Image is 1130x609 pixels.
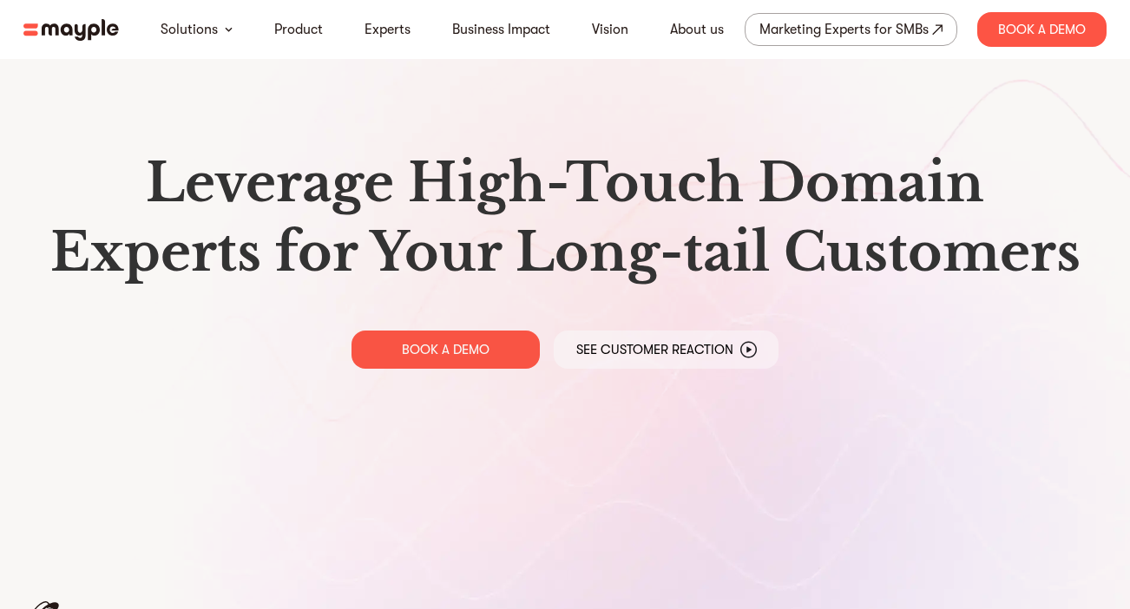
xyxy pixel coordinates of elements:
[576,341,733,358] p: See Customer Reaction
[365,19,411,40] a: Experts
[225,27,233,32] img: arrow-down
[745,13,957,46] a: Marketing Experts for SMBs
[452,19,550,40] a: Business Impact
[554,331,779,369] a: See Customer Reaction
[592,19,628,40] a: Vision
[759,17,929,42] div: Marketing Experts for SMBs
[977,12,1107,47] div: Book A Demo
[351,331,540,369] a: BOOK A DEMO
[161,19,218,40] a: Solutions
[274,19,323,40] a: Product
[402,341,489,358] p: BOOK A DEMO
[23,19,119,41] img: mayple-logo
[37,148,1093,287] h1: Leverage High-Touch Domain Experts for Your Long-tail Customers
[670,19,724,40] a: About us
